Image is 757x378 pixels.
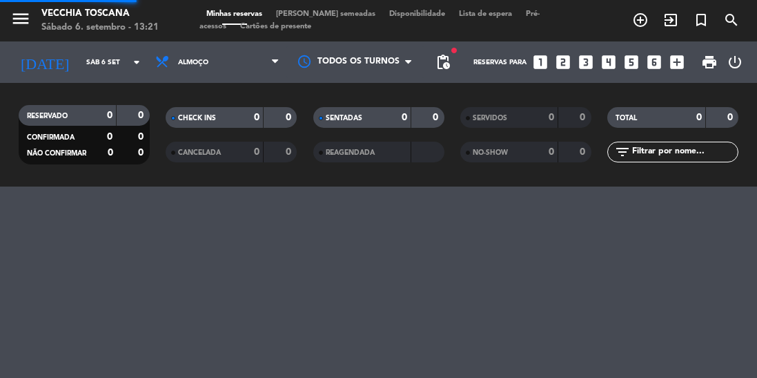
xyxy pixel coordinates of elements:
[178,149,221,156] span: CANCELADA
[254,113,259,122] strong: 0
[693,12,709,28] i: turned_in_not
[662,12,679,28] i: exit_to_app
[326,115,362,122] span: SENTADAS
[178,59,208,66] span: Almoço
[433,113,441,122] strong: 0
[41,7,159,21] div: Vecchia Toscana
[435,54,451,70] span: pending_actions
[326,149,375,156] span: REAGENDADA
[402,113,407,122] strong: 0
[580,147,588,157] strong: 0
[727,113,736,122] strong: 0
[286,113,294,122] strong: 0
[600,53,618,71] i: looks_4
[531,53,549,71] i: looks_one
[107,111,112,120] strong: 0
[473,59,527,66] span: Reservas para
[727,54,743,70] i: power_settings_new
[473,149,508,156] span: NO-SHOW
[27,113,68,120] span: RESERVADO
[701,54,718,70] span: print
[696,113,702,122] strong: 0
[269,10,382,18] span: [PERSON_NAME] semeadas
[549,113,554,122] strong: 0
[199,10,269,18] span: Minhas reservas
[138,111,146,120] strong: 0
[723,41,747,83] div: LOG OUT
[554,53,572,71] i: looks_two
[10,8,31,34] button: menu
[10,48,79,77] i: [DATE]
[10,8,31,29] i: menu
[723,12,740,28] i: search
[178,115,216,122] span: CHECK INS
[450,46,458,55] span: fiber_manual_record
[41,21,159,35] div: Sábado 6. setembro - 13:21
[616,115,637,122] span: TOTAL
[580,113,588,122] strong: 0
[108,148,113,158] strong: 0
[668,53,686,71] i: add_box
[382,10,452,18] span: Disponibilidade
[128,54,145,70] i: arrow_drop_down
[138,132,146,142] strong: 0
[233,23,318,30] span: Cartões de presente
[622,53,640,71] i: looks_5
[286,147,294,157] strong: 0
[631,144,738,160] input: Filtrar por nome...
[473,115,507,122] span: SERVIDOS
[452,10,519,18] span: Lista de espera
[27,150,86,157] span: NÃO CONFIRMAR
[614,144,631,160] i: filter_list
[549,147,554,157] strong: 0
[107,132,112,142] strong: 0
[27,134,75,141] span: CONFIRMADA
[254,147,259,157] strong: 0
[645,53,663,71] i: looks_6
[632,12,649,28] i: add_circle_outline
[138,148,146,158] strong: 0
[577,53,595,71] i: looks_3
